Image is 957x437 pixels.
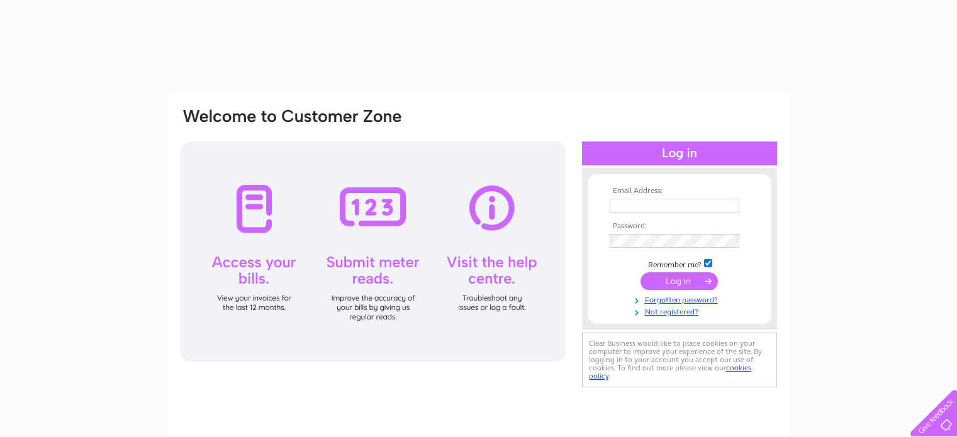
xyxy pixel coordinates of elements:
a: Forgotten password? [610,293,753,305]
div: Clear Business would like to place cookies on your computer to improve your experience of the sit... [582,333,777,387]
td: Remember me? [607,257,753,270]
a: Not registered? [610,305,753,317]
th: Email Address: [607,187,753,196]
input: Submit [641,272,718,290]
a: cookies policy [589,363,751,380]
th: Password: [607,222,753,231]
